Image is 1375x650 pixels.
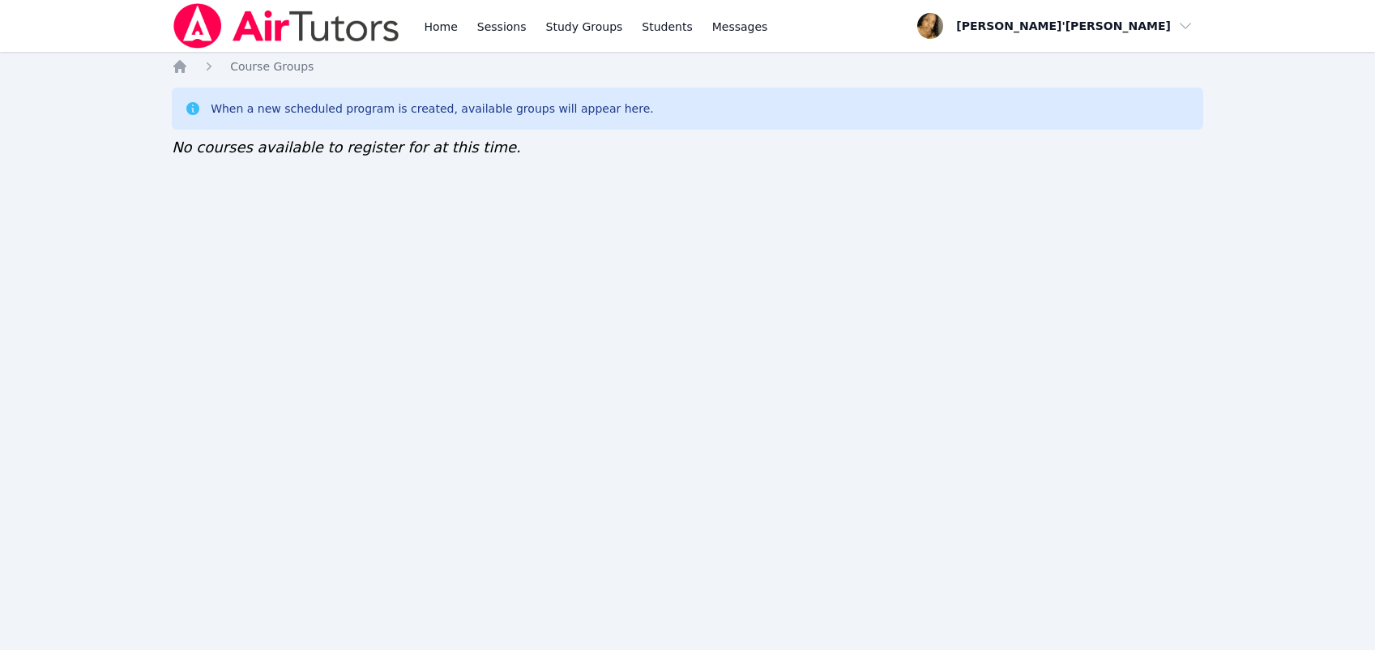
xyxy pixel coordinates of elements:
[172,139,521,156] span: No courses available to register for at this time.
[230,60,314,73] span: Course Groups
[172,3,401,49] img: Air Tutors
[211,100,654,117] div: When a new scheduled program is created, available groups will appear here.
[230,58,314,75] a: Course Groups
[712,19,768,35] span: Messages
[172,58,1203,75] nav: Breadcrumb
